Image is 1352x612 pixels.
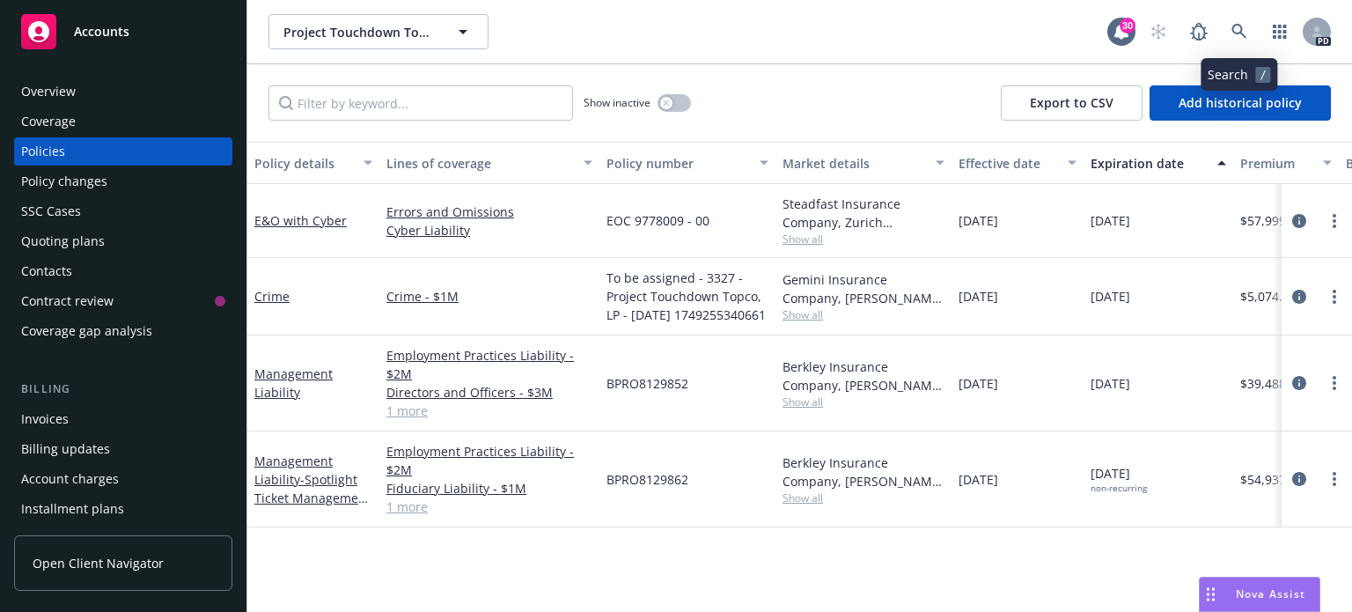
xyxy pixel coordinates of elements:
a: Directors and Officers - $3M [386,383,592,402]
a: 1 more [386,402,592,420]
a: Cyber Liability [386,221,592,240]
span: [DATE] [1091,287,1130,306]
a: more [1324,372,1345,394]
span: To be assigned - 3327 - Project Touchdown Topco, LP - [DATE] 1749255340661 [606,269,768,324]
button: Export to CSV [1001,85,1143,121]
span: Nova Assist [1236,586,1305,601]
span: Show all [783,490,944,505]
a: Contract review [14,287,232,315]
a: circleInformation [1289,372,1310,394]
span: [DATE] [959,211,998,230]
a: Search [1222,14,1257,49]
button: Nova Assist [1199,577,1320,612]
a: circleInformation [1289,286,1310,307]
a: Crime - $1M [386,287,592,306]
div: Effective date [959,154,1057,173]
div: SSC Cases [21,197,81,225]
a: Policy changes [14,167,232,195]
a: more [1324,468,1345,490]
span: Add historical policy [1179,94,1302,111]
a: Account charges [14,465,232,493]
div: Policy details [254,154,353,173]
span: Open Client Navigator [33,554,164,572]
span: Show inactive [584,95,650,110]
a: Employment Practices Liability - $2M [386,442,592,479]
a: Coverage gap analysis [14,317,232,345]
a: Fiduciary Liability - $1M [386,479,592,498]
span: $54,937.00 [1240,470,1304,489]
div: Billing updates [21,435,110,463]
div: Coverage gap analysis [21,317,152,345]
span: [DATE] [1091,211,1130,230]
div: Policy number [606,154,749,173]
div: Premium [1240,154,1312,173]
a: Crime [254,288,290,305]
span: Project Touchdown Topco LP [283,23,436,41]
button: Effective date [952,142,1084,184]
a: more [1324,286,1345,307]
a: Contacts [14,257,232,285]
button: Premium [1233,142,1339,184]
span: - Spotlight Ticket Management Runoff policy [254,471,371,525]
a: Employment Practices Liability - $2M [386,346,592,383]
div: Expiration date [1091,154,1207,173]
div: Account charges [21,465,119,493]
span: EOC 9778009 - 00 [606,211,709,230]
div: Coverage [21,107,76,136]
span: Show all [783,232,944,247]
div: Policies [21,137,65,166]
a: Report a Bug [1181,14,1216,49]
span: Show all [783,307,944,322]
span: Show all [783,394,944,409]
button: Expiration date [1084,142,1233,184]
a: Management Liability [254,365,333,401]
div: Berkley Insurance Company, [PERSON_NAME] Corporation [783,358,944,394]
button: Policy number [599,142,775,184]
div: Lines of coverage [386,154,573,173]
span: $5,074.00 [1240,287,1297,306]
a: Errors and Omissions [386,203,592,221]
a: Billing updates [14,435,232,463]
a: Installment plans [14,495,232,523]
a: Coverage [14,107,232,136]
div: Market details [783,154,925,173]
div: non-recurring [1091,483,1147,494]
button: Add historical policy [1150,85,1331,121]
span: Export to CSV [1030,94,1113,111]
a: 1 more [386,498,592,516]
button: Project Touchdown Topco LP [268,14,489,49]
a: Accounts [14,7,232,56]
span: BPRO8129862 [606,470,688,489]
span: [DATE] [1091,374,1130,393]
a: Overview [14,77,232,106]
a: SSC Cases [14,197,232,225]
a: Management Liability [254,453,371,525]
span: [DATE] [959,287,998,306]
a: Switch app [1262,14,1297,49]
div: Overview [21,77,76,106]
div: Steadfast Insurance Company, Zurich Insurance Group [783,195,944,232]
a: circleInformation [1289,468,1310,490]
a: more [1324,210,1345,232]
div: Contacts [21,257,72,285]
div: Drag to move [1200,578,1222,611]
a: Policies [14,137,232,166]
input: Filter by keyword... [268,85,573,121]
div: 30 [1120,18,1135,33]
span: [DATE] [959,470,998,489]
button: Market details [775,142,952,184]
a: Invoices [14,405,232,433]
span: [DATE] [959,374,998,393]
div: Invoices [21,405,69,433]
div: Berkley Insurance Company, [PERSON_NAME] Corporation [783,453,944,490]
div: Gemini Insurance Company, [PERSON_NAME] Corporation [783,270,944,307]
a: E&O with Cyber [254,212,347,229]
span: $39,488.00 [1240,374,1304,393]
button: Policy details [247,142,379,184]
div: Billing [14,380,232,398]
span: Accounts [74,25,129,39]
div: Policy changes [21,167,107,195]
div: Quoting plans [21,227,105,255]
a: Start snowing [1141,14,1176,49]
span: $57,999.00 [1240,211,1304,230]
